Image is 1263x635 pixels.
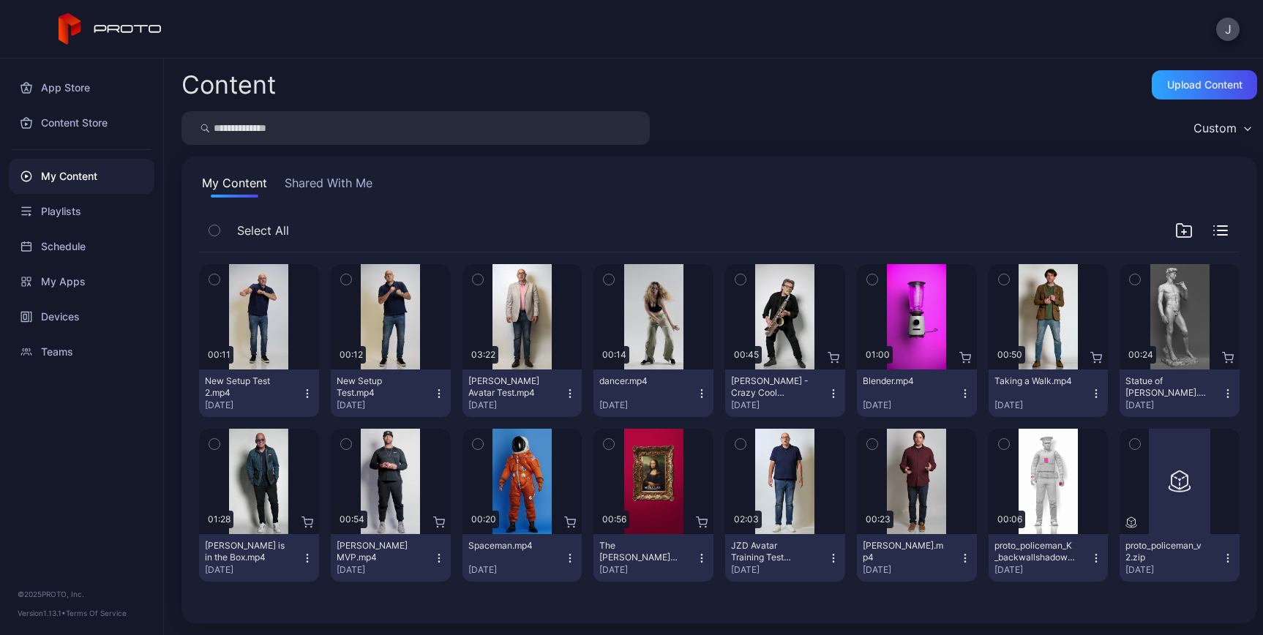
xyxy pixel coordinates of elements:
[857,534,977,582] button: [PERSON_NAME].mp4[DATE]
[181,72,276,97] div: Content
[199,369,319,417] button: New Setup Test 2.mp4[DATE]
[237,222,289,239] span: Select All
[731,375,812,399] div: Scott Page - Crazy Cool Technology.mp4
[599,564,696,576] div: [DATE]
[863,399,959,411] div: [DATE]
[989,369,1109,417] button: Taking a Walk.mp4[DATE]
[337,399,433,411] div: [DATE]
[205,375,285,399] div: New Setup Test 2.mp4
[337,564,433,576] div: [DATE]
[994,375,1075,387] div: Taking a Walk.mp4
[1120,534,1240,582] button: proto_policeman_v2.zip[DATE]
[863,564,959,576] div: [DATE]
[9,194,154,229] a: Playlists
[205,399,301,411] div: [DATE]
[725,369,845,417] button: [PERSON_NAME] - Crazy Cool Technology.mp4[DATE]
[9,70,154,105] a: App Store
[66,609,127,617] a: Terms Of Service
[731,399,828,411] div: [DATE]
[199,174,270,198] button: My Content
[599,540,680,563] div: The Mona Lisa.mp4
[599,399,696,411] div: [DATE]
[989,534,1109,582] button: proto_policeman_K_backwallshadow_5.mp4[DATE]
[9,159,154,194] a: My Content
[282,174,375,198] button: Shared With Me
[593,369,713,417] button: dancer.mp4[DATE]
[199,534,319,582] button: [PERSON_NAME] is in the Box.mp4[DATE]
[337,375,417,399] div: New Setup Test.mp4
[994,399,1091,411] div: [DATE]
[9,299,154,334] a: Devices
[994,564,1091,576] div: [DATE]
[1125,399,1222,411] div: [DATE]
[857,369,977,417] button: Blender.mp4[DATE]
[1125,540,1206,563] div: proto_policeman_v2.zip
[994,540,1075,563] div: proto_policeman_K_backwallshadow_5.mp4
[337,540,417,563] div: Albert Pujols MVP.mp4
[468,564,565,576] div: [DATE]
[593,534,713,582] button: The [PERSON_NAME] [PERSON_NAME].mp4[DATE]
[468,375,549,399] div: Joe Zeff Avatar Test.mp4
[1125,564,1222,576] div: [DATE]
[1167,79,1243,91] div: Upload Content
[725,534,845,582] button: JZD Avatar Training Test Large.mp4[DATE]
[205,540,285,563] div: Howie Mandel is in the Box.mp4
[1152,70,1257,99] button: Upload Content
[1216,18,1240,41] button: J
[18,588,146,600] div: © 2025 PROTO, Inc.
[9,334,154,369] a: Teams
[205,564,301,576] div: [DATE]
[468,540,549,552] div: Spaceman.mp4
[863,375,943,387] div: Blender.mp4
[9,105,154,140] a: Content Store
[1186,111,1257,145] button: Custom
[468,399,565,411] div: [DATE]
[331,534,451,582] button: [PERSON_NAME] MVP.mp4[DATE]
[331,369,451,417] button: New Setup Test.mp4[DATE]
[9,264,154,299] a: My Apps
[863,540,943,563] div: Ryan Proto.mp4
[599,375,680,387] div: dancer.mp4
[462,369,582,417] button: [PERSON_NAME] Avatar Test.mp4[DATE]
[731,564,828,576] div: [DATE]
[1193,121,1237,135] div: Custom
[18,609,66,617] span: Version 1.13.1 •
[731,540,812,563] div: JZD Avatar Training Test Large.mp4
[9,229,154,264] a: Schedule
[1120,369,1240,417] button: Statue of [PERSON_NAME].mp4[DATE]
[1125,375,1206,399] div: Statue of David.mp4
[462,534,582,582] button: Spaceman.mp4[DATE]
